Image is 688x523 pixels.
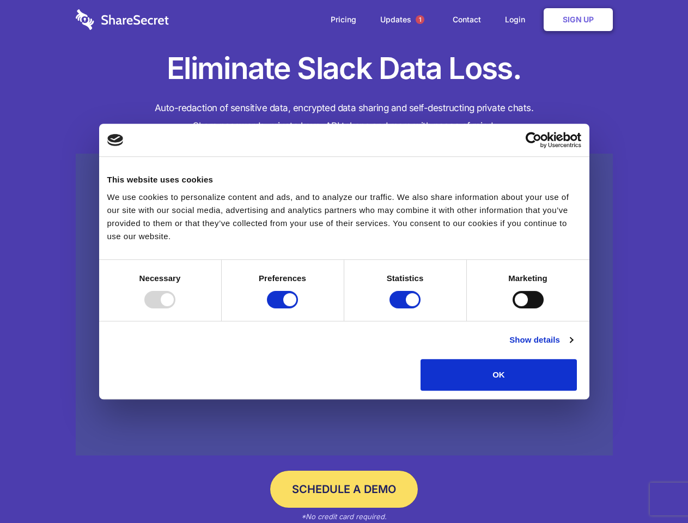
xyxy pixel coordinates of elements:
img: logo-wordmark-white-trans-d4663122ce5f474addd5e946df7df03e33cb6a1c49d2221995e7729f52c070b2.svg [76,9,169,30]
a: Usercentrics Cookiebot - opens in a new window [486,132,581,148]
img: logo [107,134,124,146]
span: 1 [416,15,424,24]
div: This website uses cookies [107,173,581,186]
strong: Statistics [387,273,424,283]
a: Show details [509,333,573,346]
a: Pricing [320,3,367,37]
div: We use cookies to personalize content and ads, and to analyze our traffic. We also share informat... [107,191,581,243]
strong: Marketing [508,273,547,283]
a: Schedule a Demo [270,471,418,508]
em: *No credit card required. [301,512,387,521]
a: Wistia video thumbnail [76,154,613,456]
a: Contact [442,3,492,37]
button: OK [421,359,577,391]
a: Login [494,3,541,37]
a: Sign Up [544,8,613,31]
h4: Auto-redaction of sensitive data, encrypted data sharing and self-destructing private chats. Shar... [76,99,613,135]
h1: Eliminate Slack Data Loss. [76,49,613,88]
strong: Necessary [139,273,181,283]
strong: Preferences [259,273,306,283]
